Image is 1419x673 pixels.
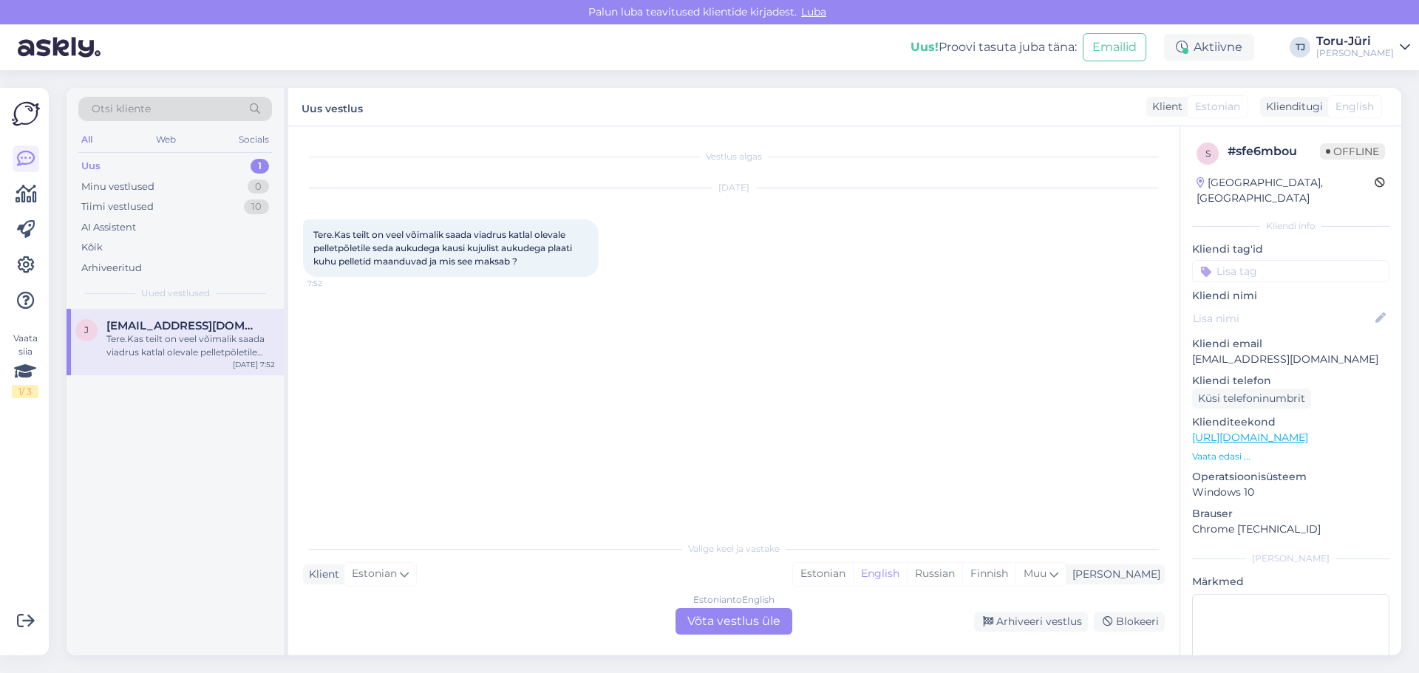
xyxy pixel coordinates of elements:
div: [DATE] [303,181,1165,194]
span: Luba [797,5,831,18]
div: Kõik [81,240,103,255]
div: Socials [236,130,272,149]
div: [PERSON_NAME] [1066,567,1160,582]
div: Arhiveeri vestlus [974,612,1088,632]
a: Toru-Jüri[PERSON_NAME] [1316,35,1410,59]
div: Klient [1146,99,1182,115]
div: 1 [251,159,269,174]
label: Uus vestlus [302,97,363,117]
span: Estonian [1195,99,1240,115]
p: Kliendi nimi [1192,288,1389,304]
p: Kliendi tag'id [1192,242,1389,257]
p: Windows 10 [1192,485,1389,500]
p: Chrome [TECHNICAL_ID] [1192,522,1389,537]
div: [DATE] 7:52 [233,359,275,370]
div: AI Assistent [81,220,136,235]
span: s [1205,148,1211,159]
div: Vestlus algas [303,150,1165,163]
a: [URL][DOMAIN_NAME] [1192,431,1308,444]
span: Tere.Kas teilt on veel võimalik saada viadrus katlal olevale pelletpõletile seda aukudega kausi k... [313,229,574,267]
div: Vaata siia [12,332,38,398]
div: Proovi tasuta juba täna: [911,38,1077,56]
p: Kliendi telefon [1192,373,1389,389]
div: All [78,130,95,149]
div: 1 / 3 [12,385,38,398]
div: Arhiveeritud [81,261,142,276]
div: Blokeeri [1094,612,1165,632]
span: j [84,324,89,335]
span: Otsi kliente [92,101,151,117]
p: Operatsioonisüsteem [1192,469,1389,485]
p: Brauser [1192,506,1389,522]
div: [PERSON_NAME] [1192,552,1389,565]
span: Uued vestlused [141,287,210,300]
div: English [853,563,907,585]
div: Web [153,130,179,149]
div: Aktiivne [1164,34,1254,61]
div: Finnish [962,563,1015,585]
p: [EMAIL_ADDRESS][DOMAIN_NAME] [1192,352,1389,367]
button: Emailid [1083,33,1146,61]
div: Toru-Jüri [1316,35,1394,47]
div: Russian [907,563,962,585]
div: 0 [248,180,269,194]
span: Offline [1320,143,1385,160]
div: [GEOGRAPHIC_DATA], [GEOGRAPHIC_DATA] [1197,175,1375,206]
div: # sfe6mbou [1228,143,1320,160]
div: Estonian to English [693,593,775,607]
b: Uus! [911,40,939,54]
div: Tere.Kas teilt on veel võimalik saada viadrus katlal olevale pelletpõletile seda aukudega kausi k... [106,332,275,359]
input: Lisa tag [1192,260,1389,282]
div: Klient [303,567,339,582]
div: [PERSON_NAME] [1316,47,1394,59]
div: Tiimi vestlused [81,199,154,214]
div: Kliendi info [1192,219,1389,233]
div: TJ [1290,37,1310,58]
span: 7:52 [307,278,363,289]
div: Võta vestlus üle [676,608,792,635]
div: Uus [81,159,101,174]
p: Märkmed [1192,574,1389,590]
span: Muu [1024,567,1047,580]
img: Askly Logo [12,100,40,128]
div: Küsi telefoninumbrit [1192,389,1311,409]
p: Vaata edasi ... [1192,450,1389,463]
div: Klienditugi [1260,99,1323,115]
span: janekcce@hotmail.com [106,319,260,332]
div: 10 [244,199,269,214]
p: Klienditeekond [1192,414,1389,430]
span: Estonian [352,566,397,582]
input: Lisa nimi [1193,310,1372,327]
div: Minu vestlused [81,180,154,194]
span: English [1335,99,1374,115]
div: Valige keel ja vastake [303,542,1165,556]
p: Kliendi email [1192,336,1389,352]
div: Estonian [793,563,853,585]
